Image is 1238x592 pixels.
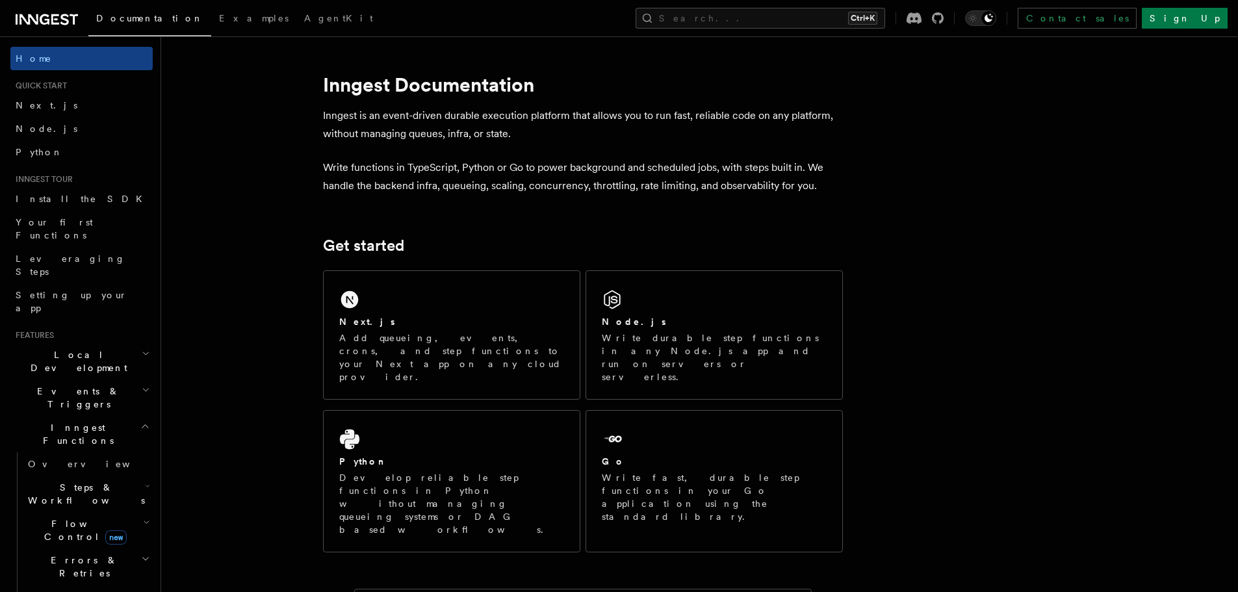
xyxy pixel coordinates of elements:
[323,237,404,255] a: Get started
[16,100,77,110] span: Next.js
[10,416,153,452] button: Inngest Functions
[23,548,153,585] button: Errors & Retries
[602,471,827,523] p: Write fast, durable step functions in your Go application using the standard library.
[10,211,153,247] a: Your first Functions
[16,194,150,204] span: Install the SDK
[10,81,67,91] span: Quick start
[10,117,153,140] a: Node.js
[323,73,843,96] h1: Inngest Documentation
[10,94,153,117] a: Next.js
[88,4,211,36] a: Documentation
[586,410,843,552] a: GoWrite fast, durable step functions in your Go application using the standard library.
[10,247,153,283] a: Leveraging Steps
[636,8,885,29] button: Search...Ctrl+K
[23,512,153,548] button: Flow Controlnew
[10,174,73,185] span: Inngest tour
[23,476,153,512] button: Steps & Workflows
[323,107,843,143] p: Inngest is an event-driven durable execution platform that allows you to run fast, reliable code ...
[1018,8,1137,29] a: Contact sales
[586,270,843,400] a: Node.jsWrite durable step functions in any Node.js app and run on servers or serverless.
[1142,8,1228,29] a: Sign Up
[10,187,153,211] a: Install the SDK
[965,10,996,26] button: Toggle dark mode
[219,13,289,23] span: Examples
[602,315,666,328] h2: Node.js
[296,4,381,35] a: AgentKit
[339,331,564,383] p: Add queueing, events, crons, and step functions to your Next app on any cloud provider.
[16,52,52,65] span: Home
[16,217,93,240] span: Your first Functions
[10,47,153,70] a: Home
[10,385,142,411] span: Events & Triggers
[96,13,203,23] span: Documentation
[23,554,141,580] span: Errors & Retries
[28,459,162,469] span: Overview
[16,147,63,157] span: Python
[339,455,387,468] h2: Python
[105,530,127,545] span: new
[10,140,153,164] a: Python
[10,421,140,447] span: Inngest Functions
[16,253,125,277] span: Leveraging Steps
[10,343,153,380] button: Local Development
[10,380,153,416] button: Events & Triggers
[323,410,580,552] a: PythonDevelop reliable step functions in Python without managing queueing systems or DAG based wo...
[10,330,54,341] span: Features
[304,13,373,23] span: AgentKit
[323,159,843,195] p: Write functions in TypeScript, Python or Go to power background and scheduled jobs, with steps bu...
[23,452,153,476] a: Overview
[211,4,296,35] a: Examples
[10,348,142,374] span: Local Development
[323,270,580,400] a: Next.jsAdd queueing, events, crons, and step functions to your Next app on any cloud provider.
[16,290,127,313] span: Setting up your app
[23,517,143,543] span: Flow Control
[602,455,625,468] h2: Go
[848,12,877,25] kbd: Ctrl+K
[339,471,564,536] p: Develop reliable step functions in Python without managing queueing systems or DAG based workflows.
[16,123,77,134] span: Node.js
[339,315,395,328] h2: Next.js
[10,283,153,320] a: Setting up your app
[602,331,827,383] p: Write durable step functions in any Node.js app and run on servers or serverless.
[23,481,145,507] span: Steps & Workflows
